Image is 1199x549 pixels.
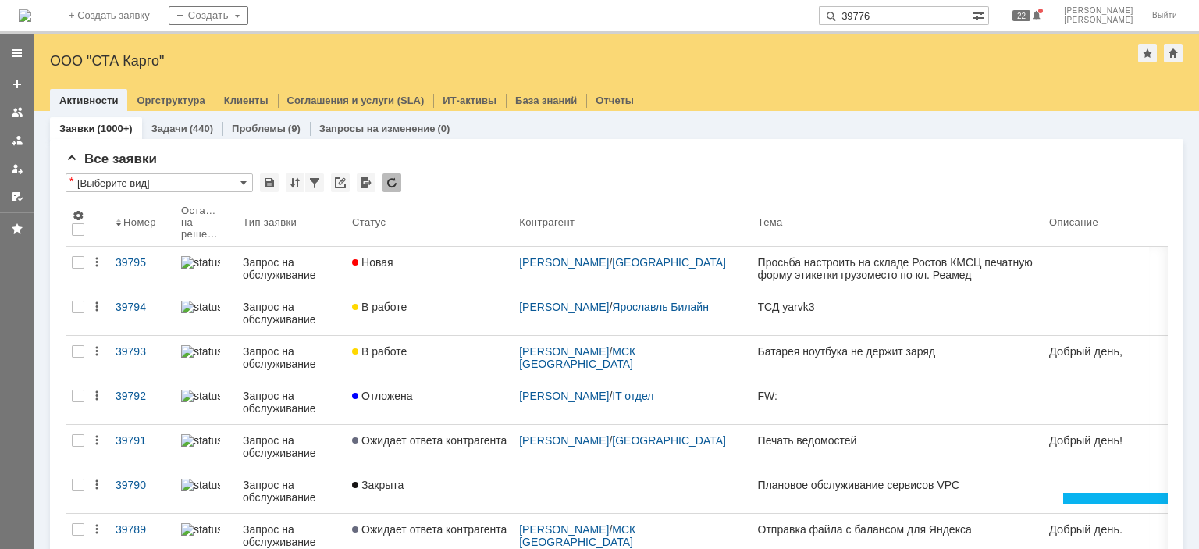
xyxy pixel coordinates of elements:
span: @ [57,169,69,182]
span: TotalGroup [25,394,81,406]
span: 7797455 (доб.701) [30,367,126,380]
a: В работе [346,291,513,335]
a: 39792 [109,380,175,424]
a: Запрос на обслуживание [237,380,346,424]
span: cargo [94,380,123,393]
a: Задачи [151,123,187,134]
span: M [84,250,93,262]
a: МСК [GEOGRAPHIC_DATA] [519,523,639,548]
span: www [9,244,34,256]
th: Номер [109,198,175,247]
span: www [9,256,34,269]
span: . [43,231,46,244]
div: Настройки списка отличаются от сохраненных в виде [69,176,73,187]
span: использовать виртуальные машины с параметрами под различные задачи [45,340,174,406]
span: ru [84,256,94,269]
img: logo [19,9,31,22]
div: 39789 [116,523,169,536]
a: Создать заявку [5,72,30,97]
span: @ [52,231,64,244]
span: [PERSON_NAME] [1064,6,1133,16]
div: Действия [91,301,103,313]
div: Батарея ноутбука не держит заряд [758,345,1037,358]
div: Добавить в избранное [1138,44,1157,62]
a: Ярославль Билайн [612,301,709,313]
span: . [75,232,78,244]
div: (9) [288,123,301,134]
span: WMS [52,62,80,75]
div: 39792 [116,390,169,402]
a: Мои согласования [5,184,30,209]
a: ТСД yarvk3 [752,291,1044,335]
div: Создать [169,6,248,25]
a: Отчеты [596,94,634,106]
div: 39791 [116,434,169,447]
span: 39729 [100,150,129,162]
span: dn [119,250,131,262]
div: Запрос на обслуживание [243,345,340,370]
span: - [21,215,25,227]
span: Kyocera [38,250,80,262]
a: Батарея ноутбука не держит заряд [752,336,1044,380]
img: email_k2_logo.png [14,14,176,72]
u: ru [129,261,144,274]
span: @ [52,244,64,256]
div: Статус [352,216,386,228]
span: Закрыта [352,479,404,491]
a: Соглашения и услуги (SLA) [287,94,425,106]
strong: 23:00 [116,153,146,166]
span: Сот. тел.: [PHONE_NUMBER] [9,231,174,244]
font: Приносим извинения за неудобства. [14,384,213,397]
span: . [137,232,140,244]
div: Действия [91,479,103,491]
span: [PHONE_NUMBER] [53,164,156,176]
span: ru [126,380,136,393]
div: Запрос на обслуживание [243,434,340,459]
div: 39790 [116,479,169,491]
span: Новая [352,256,393,269]
div: Запрос на обслуживание [243,479,340,504]
span: Отложена [352,390,413,402]
a: Оргструктура [137,94,205,106]
span: k [98,202,103,215]
span: . [108,244,111,256]
a: Активности [59,94,118,106]
div: Запрос на обслуживание [243,301,340,326]
div: / [519,390,745,402]
span: @ [50,527,61,539]
img: download [9,294,205,344]
span: . [108,231,111,244]
span: Сот. тел.: [PHONE_NUMBER] [9,219,174,231]
strong: vpc-91F1AD57 / STA-Cargo [14,295,184,308]
span: . [81,394,84,406]
span: stacargo [116,187,159,200]
a: Проблемы [232,123,286,134]
th: Тип заявки [237,198,346,247]
strong: 04:00 [160,153,190,166]
img: statusbar-100 (1).png [181,301,220,313]
span: t [78,232,81,244]
a: [PERSON_NAME] [519,345,609,358]
span: Расширенный поиск [973,7,988,22]
span: . [159,187,162,200]
span: stacargo [69,169,112,182]
a: Отложена [346,380,513,424]
div: / [519,256,745,269]
div: Экспорт списка [357,173,375,192]
span: v [52,169,57,182]
div: Запрос на обслуживание [243,523,340,548]
div: Действия [91,523,103,536]
a: 39793 [109,336,175,380]
a: Ожидает ответа контрагента [346,425,513,469]
span: 7(4852)637-120 вн. 1201 [9,205,179,230]
a: statusbar-100 (1).png [175,247,237,291]
span: ru [111,231,121,244]
span: ООО «СТА Карго» [9,178,109,191]
span: a [98,187,104,200]
a: 39794 [109,291,175,335]
div: Действия [91,434,103,447]
div: Действия [91,345,103,358]
a: Запрос на обслуживание [237,425,346,469]
a: [GEOGRAPHIC_DATA] [612,256,726,269]
div: Номер [123,216,156,228]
